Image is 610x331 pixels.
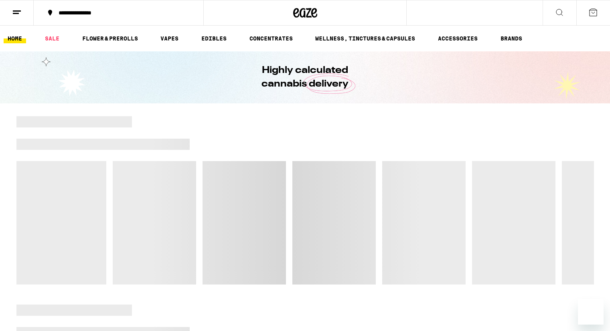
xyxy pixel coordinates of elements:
[497,34,526,43] a: BRANDS
[197,34,231,43] a: EDIBLES
[245,34,297,43] a: CONCENTRATES
[156,34,182,43] a: VAPES
[78,34,142,43] a: FLOWER & PREROLLS
[41,34,63,43] a: SALE
[434,34,482,43] a: ACCESSORIES
[311,34,419,43] a: WELLNESS, TINCTURES & CAPSULES
[578,299,604,325] iframe: Button to launch messaging window
[239,64,371,91] h1: Highly calculated cannabis delivery
[4,34,26,43] a: HOME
